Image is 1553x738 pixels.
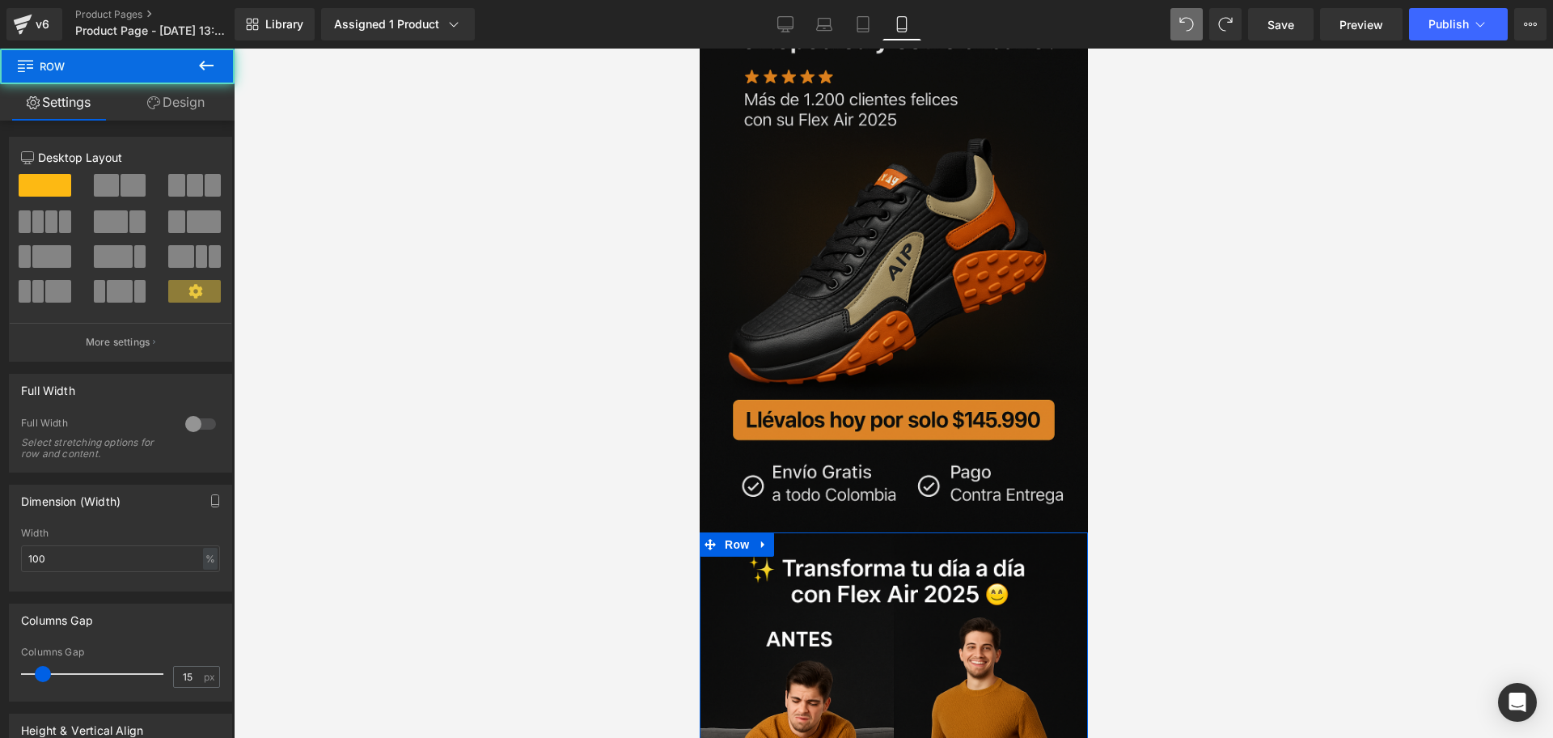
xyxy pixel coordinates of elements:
button: Redo [1209,8,1242,40]
a: Mobile [882,8,921,40]
a: Product Pages [75,8,261,21]
div: Full Width [21,417,169,434]
div: Width [21,528,220,539]
a: Design [117,84,235,121]
p: Desktop Layout [21,149,220,166]
a: Laptop [805,8,844,40]
div: % [203,548,218,570]
span: px [204,672,218,682]
span: Publish [1428,18,1469,31]
button: More [1514,8,1547,40]
button: Undo [1170,8,1203,40]
div: Dimension (Width) [21,486,121,508]
span: Save [1267,16,1294,33]
div: Open Intercom Messenger [1498,683,1537,722]
div: v6 [32,14,53,35]
button: More settings [10,323,231,361]
div: Full Width [21,375,75,397]
a: Expand / Collapse [53,484,74,508]
span: Preview [1339,16,1383,33]
a: Tablet [844,8,882,40]
div: Select stretching options for row and content. [21,437,167,460]
div: Columns Gap [21,647,220,658]
span: Product Page - [DATE] 13:51:53 [75,24,231,37]
span: Library [265,17,303,32]
div: Height & Vertical Align [21,715,143,737]
div: Assigned 1 Product [334,16,462,32]
input: auto [21,545,220,572]
p: More settings [86,335,150,350]
a: v6 [6,8,62,40]
span: Row [21,484,53,508]
span: Row [16,49,178,84]
a: Desktop [766,8,805,40]
a: Preview [1320,8,1403,40]
a: New Library [235,8,315,40]
div: Columns Gap [21,604,93,627]
button: Publish [1409,8,1508,40]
